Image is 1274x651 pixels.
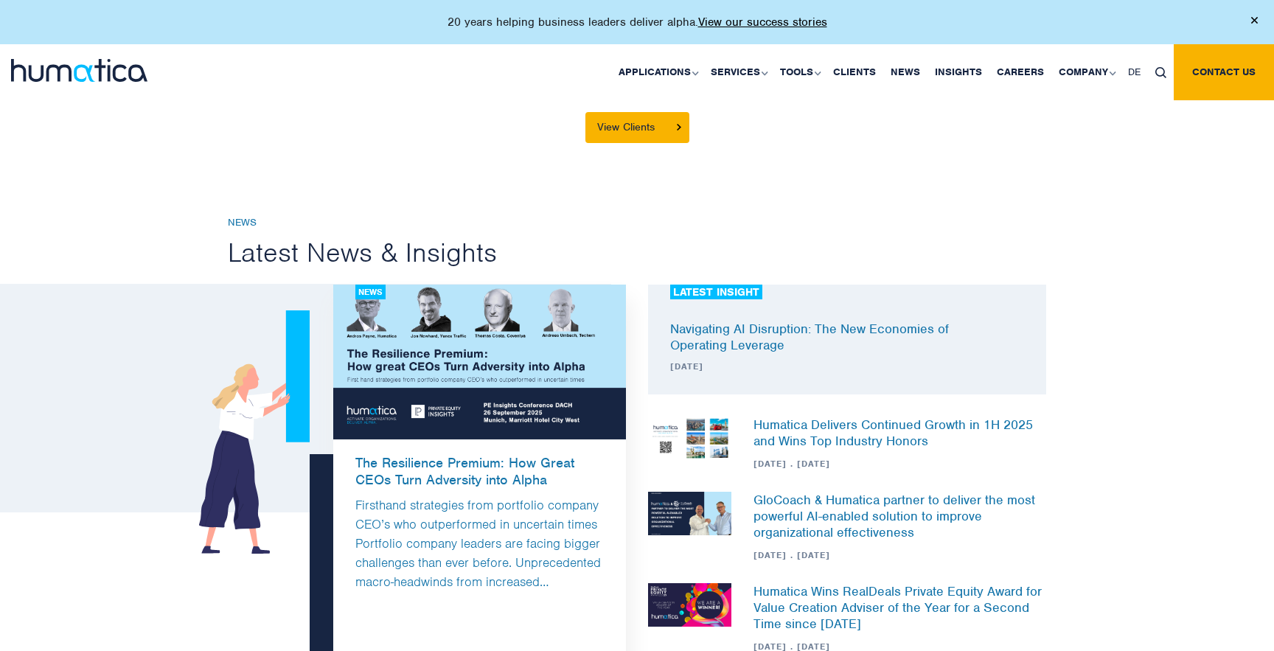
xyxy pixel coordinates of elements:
img: News [648,583,731,627]
a: Clients [826,44,883,100]
div: News [355,285,386,299]
a: Contact us [1174,44,1274,100]
a: News [883,44,927,100]
a: GloCoach & Humatica partner to deliver the most powerful AI-enabled solution to improve organizat... [753,492,1035,540]
span: [DATE] . [DATE] [753,549,1047,561]
img: blog1 [333,285,627,439]
img: newsgirl [199,310,310,554]
h2: Latest News & Insights [228,236,1046,270]
a: Navigating AI Disruption: The New Economies of Operating Leverage [670,321,949,353]
span: [DATE] [670,361,1002,372]
span: [DATE] . [DATE] [753,458,1047,470]
a: Humatica Wins RealDeals Private Equity Award for Value Creation Adviser of the Year for a Second ... [753,583,1042,632]
a: Company [1051,44,1121,100]
img: logo [11,59,147,82]
h6: News [228,217,1046,229]
a: DE [1121,44,1148,100]
div: LATEST INSIGHT [670,285,762,299]
span: DE [1128,66,1141,78]
a: Careers [989,44,1051,100]
img: News [648,417,731,460]
a: Firsthand strategies from portfolio company CEO’s who outperformed in uncertain times Portfolio c... [355,497,601,590]
img: News [648,492,731,535]
a: View Clients [585,112,689,143]
a: Services [703,44,773,100]
img: search_icon [1155,67,1166,78]
img: arrowicon [677,124,681,130]
p: 20 years helping business leaders deliver alpha. [448,15,827,29]
a: The Resilience Premium: How Great CEOs Turn Adversity into Alpha [333,439,627,488]
a: Humatica Delivers Continued Growth in 1H 2025 and Wins Top Industry Honors [753,417,1033,449]
a: Tools [773,44,826,100]
a: View our success stories [698,15,827,29]
a: Applications [611,44,703,100]
a: Insights [927,44,989,100]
